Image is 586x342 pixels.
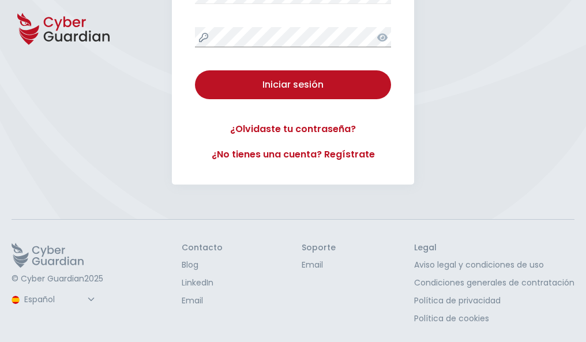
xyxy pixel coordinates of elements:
[182,295,223,307] a: Email
[12,274,103,284] p: © Cyber Guardian 2025
[195,122,391,136] a: ¿Olvidaste tu contraseña?
[302,243,336,253] h3: Soporte
[182,259,223,271] a: Blog
[204,78,382,92] div: Iniciar sesión
[414,295,574,307] a: Política de privacidad
[182,243,223,253] h3: Contacto
[195,148,391,161] a: ¿No tienes una cuenta? Regístrate
[414,259,574,271] a: Aviso legal y condiciones de uso
[414,243,574,253] h3: Legal
[414,277,574,289] a: Condiciones generales de contratación
[182,277,223,289] a: LinkedIn
[195,70,391,99] button: Iniciar sesión
[302,259,336,271] a: Email
[12,296,20,304] img: region-logo
[414,313,574,325] a: Política de cookies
